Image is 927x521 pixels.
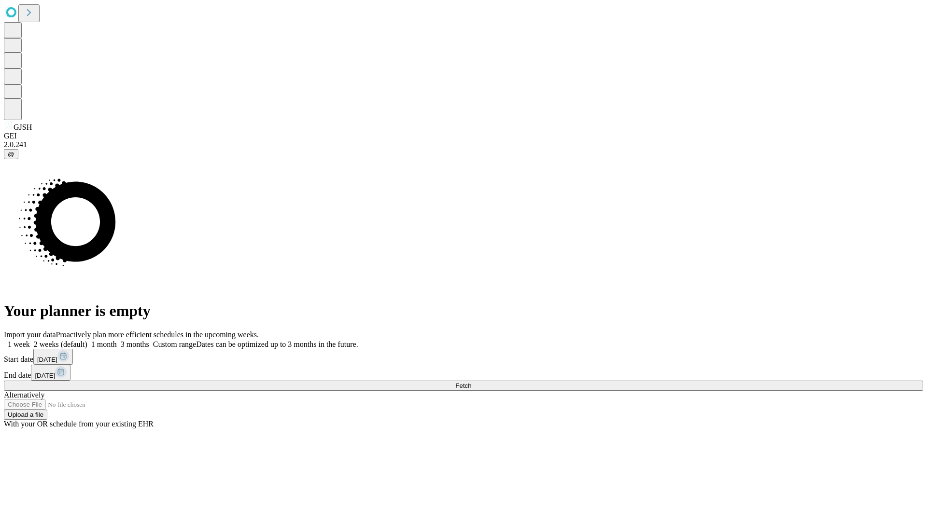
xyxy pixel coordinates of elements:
span: 3 months [121,340,149,348]
span: Alternatively [4,391,44,399]
span: GJSH [14,123,32,131]
button: @ [4,149,18,159]
div: End date [4,365,923,381]
div: 2.0.241 [4,140,923,149]
button: [DATE] [33,349,73,365]
button: Upload a file [4,410,47,420]
span: Fetch [455,382,471,389]
span: With your OR schedule from your existing EHR [4,420,154,428]
span: Import your data [4,330,56,339]
div: Start date [4,349,923,365]
span: [DATE] [37,356,57,363]
span: 1 month [91,340,117,348]
span: @ [8,151,14,158]
h1: Your planner is empty [4,302,923,320]
span: Custom range [153,340,196,348]
button: [DATE] [31,365,70,381]
span: 2 weeks (default) [34,340,87,348]
span: [DATE] [35,372,55,379]
button: Fetch [4,381,923,391]
span: Proactively plan more efficient schedules in the upcoming weeks. [56,330,259,339]
span: 1 week [8,340,30,348]
span: Dates can be optimized up to 3 months in the future. [196,340,358,348]
div: GEI [4,132,923,140]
